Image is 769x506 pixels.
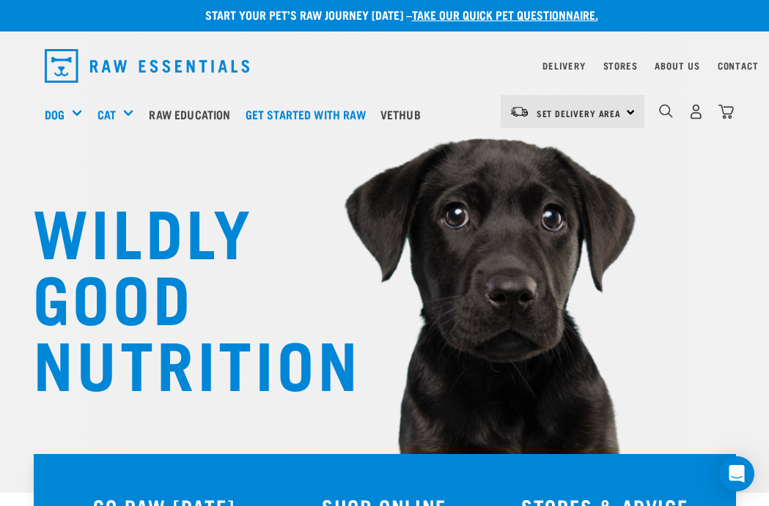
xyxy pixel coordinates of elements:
a: Raw Education [145,85,241,144]
div: Open Intercom Messenger [719,456,754,491]
h1: WILDLY GOOD NUTRITION [33,196,326,394]
span: Set Delivery Area [537,111,622,116]
img: home-icon@2x.png [718,104,734,119]
a: Delivery [542,63,585,68]
a: Vethub [377,85,432,144]
a: Stores [603,63,638,68]
a: Get started with Raw [242,85,377,144]
a: Dog [45,105,65,123]
img: van-moving.png [509,105,529,119]
img: user.png [688,104,704,119]
img: Raw Essentials Logo [45,49,250,83]
a: Cat [97,105,116,123]
a: take our quick pet questionnaire. [412,11,598,18]
a: About Us [655,63,699,68]
nav: dropdown navigation [33,43,737,89]
a: Contact [718,63,759,68]
img: home-icon-1@2x.png [659,104,673,118]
